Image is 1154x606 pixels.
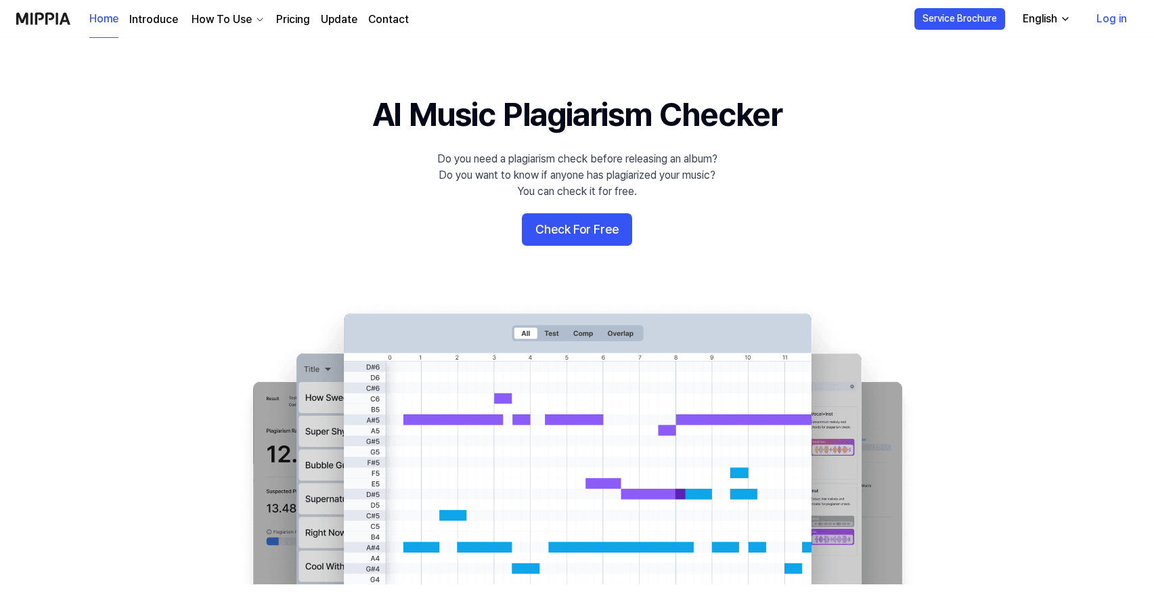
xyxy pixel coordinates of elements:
[372,92,782,137] h1: AI Music Plagiarism Checker
[225,300,929,584] img: main Image
[437,151,717,200] div: Do you need a plagiarism check before releasing an album? Do you want to know if anyone has plagi...
[321,12,357,28] a: Update
[129,12,178,28] a: Introduce
[189,12,265,28] button: How To Use
[914,8,1005,30] button: Service Brochure
[276,12,310,28] a: Pricing
[89,1,118,38] a: Home
[1020,11,1060,27] div: English
[1012,5,1079,33] button: English
[189,12,254,28] div: How To Use
[368,12,409,28] a: Contact
[522,213,632,246] button: Check For Free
